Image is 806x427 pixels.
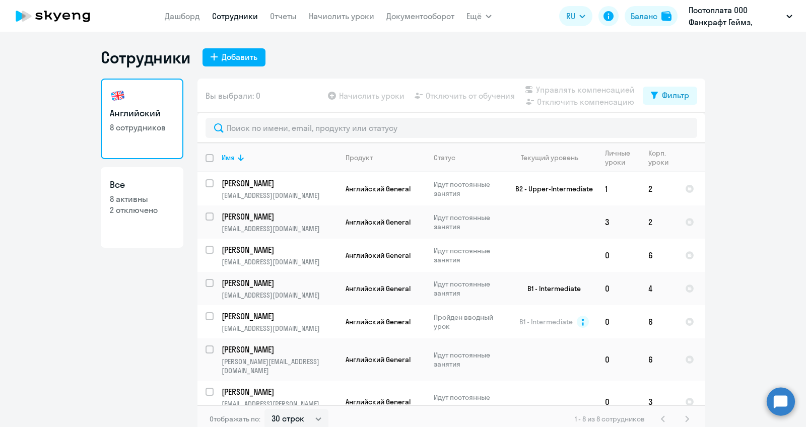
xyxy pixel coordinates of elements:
[346,397,411,406] span: Английский General
[575,414,645,423] span: 1 - 8 из 8 сотрудников
[503,172,597,205] td: B2 - Upper-Intermediate
[566,10,575,22] span: RU
[110,88,126,104] img: english
[597,381,640,423] td: 0
[222,291,337,300] p: [EMAIL_ADDRESS][DOMAIN_NAME]
[605,149,633,167] div: Личные уроки
[309,11,374,21] a: Начислить уроки
[206,90,260,102] span: Вы выбрали: 0
[434,153,503,162] div: Статус
[165,11,200,21] a: Дашборд
[643,87,697,105] button: Фильтр
[346,184,411,193] span: Английский General
[434,180,503,198] p: Идут постоянные занятия
[222,191,337,200] p: [EMAIL_ADDRESS][DOMAIN_NAME]
[222,244,335,255] p: [PERSON_NAME]
[212,11,258,21] a: Сотрудники
[346,317,411,326] span: Английский General
[648,149,670,167] div: Корп. уроки
[222,153,337,162] div: Имя
[222,257,337,266] p: [EMAIL_ADDRESS][DOMAIN_NAME]
[559,6,592,26] button: RU
[346,218,411,227] span: Английский General
[648,149,677,167] div: Корп. уроки
[640,381,677,423] td: 3
[210,414,260,423] span: Отображать по:
[222,178,335,189] p: [PERSON_NAME]
[222,311,337,322] a: [PERSON_NAME]
[434,246,503,264] p: Идут постоянные занятия
[203,48,265,66] button: Добавить
[434,313,503,331] p: Пройден вводный урок
[625,6,678,26] button: Балансbalance
[597,239,640,272] td: 0
[640,338,677,381] td: 6
[521,153,578,162] div: Текущий уровень
[597,272,640,305] td: 0
[222,344,335,355] p: [PERSON_NAME]
[662,89,689,101] div: Фильтр
[503,272,597,305] td: B1 - Intermediate
[222,386,335,397] p: [PERSON_NAME]
[222,153,235,162] div: Имя
[222,211,337,222] a: [PERSON_NAME]
[434,213,503,231] p: Идут постоянные занятия
[511,153,596,162] div: Текущий уровень
[597,172,640,205] td: 1
[222,399,337,417] p: [EMAIL_ADDRESS][PERSON_NAME][DOMAIN_NAME]
[101,47,190,67] h1: Сотрудники
[597,305,640,338] td: 0
[222,211,335,222] p: [PERSON_NAME]
[346,251,411,260] span: Английский General
[222,244,337,255] a: [PERSON_NAME]
[110,107,174,120] h3: Английский
[640,205,677,239] td: 2
[434,153,455,162] div: Статус
[222,324,337,333] p: [EMAIL_ADDRESS][DOMAIN_NAME]
[110,193,174,204] p: 8 активны
[519,317,573,326] span: B1 - Intermediate
[346,284,411,293] span: Английский General
[206,118,697,138] input: Поиск по имени, email, продукту или статусу
[434,393,503,411] p: Идут постоянные занятия
[386,11,454,21] a: Документооборот
[110,204,174,216] p: 2 отключено
[110,122,174,133] p: 8 сотрудников
[434,350,503,369] p: Идут постоянные занятия
[346,153,425,162] div: Продукт
[466,6,492,26] button: Ещё
[270,11,297,21] a: Отчеты
[110,178,174,191] h3: Все
[597,338,640,381] td: 0
[222,344,337,355] a: [PERSON_NAME]
[640,172,677,205] td: 2
[640,239,677,272] td: 6
[222,277,335,289] p: [PERSON_NAME]
[640,272,677,305] td: 4
[640,305,677,338] td: 6
[101,167,183,248] a: Все8 активны2 отключено
[631,10,657,22] div: Баланс
[684,4,797,28] button: Постоплата ООО Фанкрафт Геймз, РЕАКШЕН ГЕЙМЗ, ООО
[222,224,337,233] p: [EMAIL_ADDRESS][DOMAIN_NAME]
[222,277,337,289] a: [PERSON_NAME]
[222,311,335,322] p: [PERSON_NAME]
[605,149,640,167] div: Личные уроки
[101,79,183,159] a: Английский8 сотрудников
[222,386,337,397] a: [PERSON_NAME]
[346,355,411,364] span: Английский General
[222,51,257,63] div: Добавить
[466,10,482,22] span: Ещё
[597,205,640,239] td: 3
[661,11,671,21] img: balance
[689,4,782,28] p: Постоплата ООО Фанкрафт Геймз, РЕАКШЕН ГЕЙМЗ, ООО
[222,178,337,189] a: [PERSON_NAME]
[222,357,337,375] p: [PERSON_NAME][EMAIL_ADDRESS][DOMAIN_NAME]
[346,153,373,162] div: Продукт
[434,279,503,298] p: Идут постоянные занятия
